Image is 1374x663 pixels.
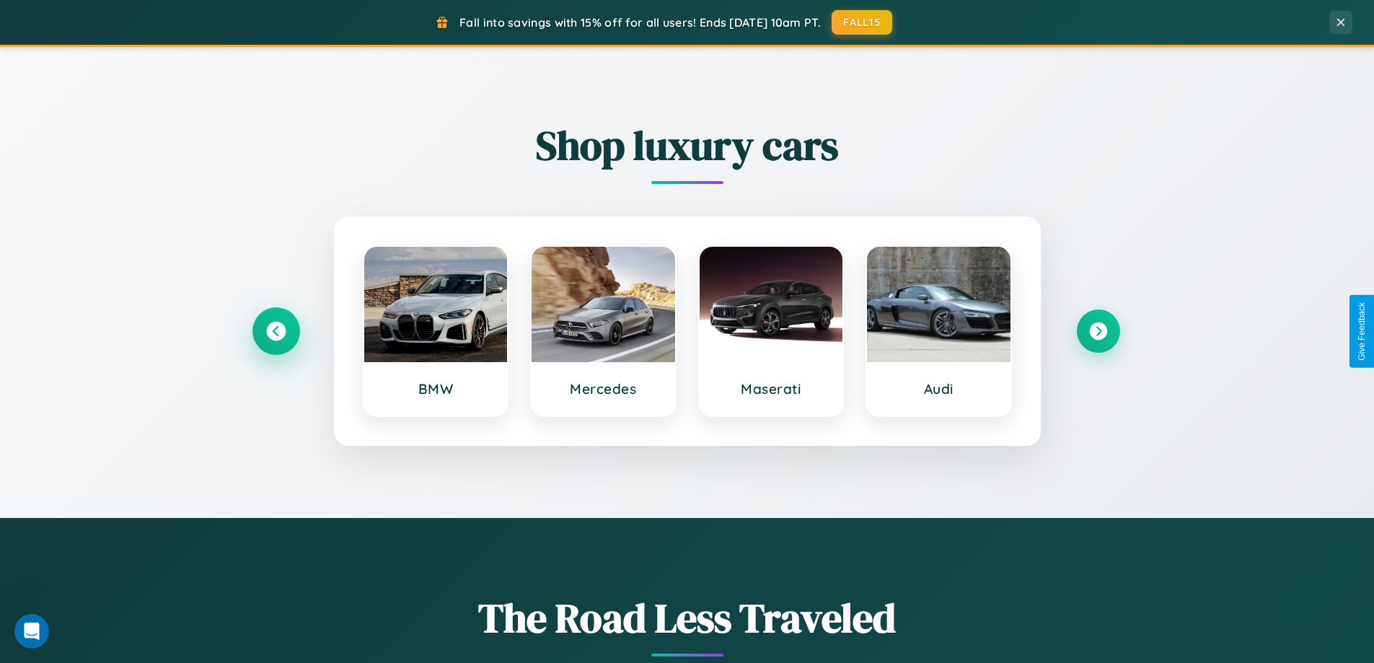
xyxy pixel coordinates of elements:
[714,380,829,398] h3: Maserati
[546,380,661,398] h3: Mercedes
[459,15,821,30] span: Fall into savings with 15% off for all users! Ends [DATE] 10am PT.
[14,614,49,649] iframe: Intercom live chat
[832,10,892,35] button: FALL15
[255,118,1120,173] h2: Shop luxury cars
[881,380,996,398] h3: Audi
[255,590,1120,646] h1: The Road Less Traveled
[379,380,493,398] h3: BMW
[1357,302,1367,361] div: Give Feedback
